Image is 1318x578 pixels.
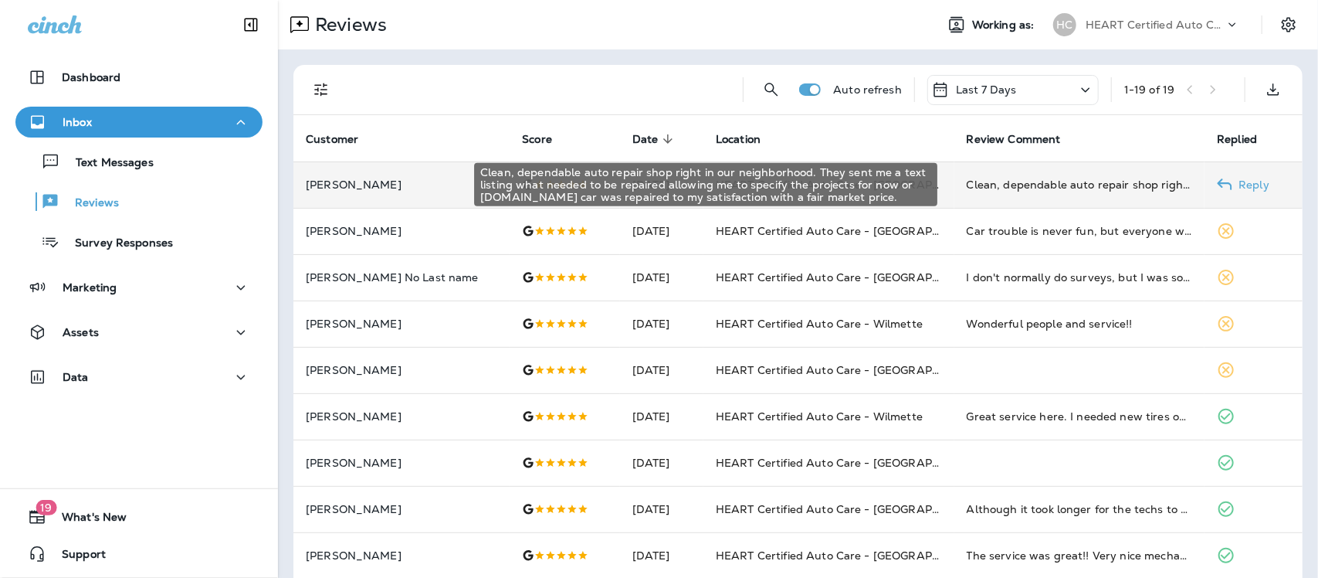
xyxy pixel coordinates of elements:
p: [PERSON_NAME] [306,457,497,469]
p: Reviews [309,13,387,36]
span: Customer [306,132,378,146]
p: Data [63,371,89,383]
span: Replied [1217,132,1277,146]
p: Reviews [59,196,119,211]
td: [DATE] [620,347,703,393]
div: Although it took longer for the techs to diagnose the problem, the repair work fixed the problem.... [967,501,1193,517]
p: Assets [63,326,99,338]
td: [DATE] [620,393,703,440]
span: Score [522,133,552,146]
div: HC [1053,13,1076,36]
p: [PERSON_NAME] [306,503,497,515]
p: Inbox [63,116,92,128]
span: Working as: [972,19,1038,32]
span: Date [632,132,679,146]
span: HEART Certified Auto Care - [GEOGRAPHIC_DATA] [716,224,993,238]
td: [DATE] [620,440,703,486]
p: Last 7 Days [956,83,1017,96]
span: Date [632,133,659,146]
p: [PERSON_NAME] [306,364,497,376]
span: HEART Certified Auto Care - [GEOGRAPHIC_DATA] [716,363,993,377]
span: HEART Certified Auto Care - Wilmette [716,410,923,423]
p: Marketing [63,281,117,294]
button: 19What's New [15,501,263,532]
span: Replied [1217,133,1257,146]
button: Support [15,539,263,569]
td: [DATE] [620,254,703,301]
p: Reply [1232,178,1269,191]
div: The service was great!! Very nice mechanics the work was done in a timely manner. I will be back ... [967,548,1193,563]
span: HEART Certified Auto Care - [GEOGRAPHIC_DATA] [716,549,993,563]
td: [DATE] [620,486,703,532]
div: Car trouble is never fun, but everyone was so kind and helpful. They explained all the issues tho... [967,223,1193,239]
div: Wonderful people and service!! [967,316,1193,331]
p: [PERSON_NAME] [306,410,497,423]
span: Customer [306,133,358,146]
p: Text Messages [60,156,154,171]
span: Location [716,133,761,146]
span: Support [46,548,106,566]
span: HEART Certified Auto Care - [GEOGRAPHIC_DATA] [716,456,993,470]
p: [PERSON_NAME] [306,549,497,562]
button: Settings [1275,11,1303,39]
button: Dashboard [15,62,263,93]
p: [PERSON_NAME] [306,318,497,330]
button: Survey Responses [15,226,263,258]
button: Export as CSV [1258,74,1289,105]
div: Great service here. I needed new tires on my car with a quick turnaround and they got it done. Wi... [967,409,1193,424]
td: [DATE] [620,301,703,347]
div: Clean, dependable auto repair shop right in our neighborhood. They sent me a text listing what ne... [474,163,937,206]
p: [PERSON_NAME] [306,225,497,237]
span: Location [716,132,781,146]
button: Search Reviews [756,74,787,105]
div: I don't normally do surveys, but I was so impressed by the customer service that I am making an e... [967,270,1193,285]
button: Collapse Sidebar [229,9,273,40]
button: Assets [15,317,263,348]
span: What's New [46,511,127,529]
div: Clean, dependable auto repair shop right in our neighborhood. They sent me a text listing what ne... [967,177,1193,192]
button: Data [15,362,263,393]
button: Text Messages [15,145,263,178]
p: [PERSON_NAME] [306,178,497,191]
p: Survey Responses [59,236,173,251]
button: Marketing [15,272,263,303]
p: [PERSON_NAME] No Last name [306,271,497,284]
p: Auto refresh [833,83,902,96]
p: HEART Certified Auto Care [1086,19,1225,31]
span: Review Comment [967,132,1081,146]
div: 1 - 19 of 19 [1124,83,1174,96]
button: Inbox [15,107,263,138]
td: [DATE] [620,208,703,254]
span: Score [522,132,572,146]
span: HEART Certified Auto Care - [GEOGRAPHIC_DATA] [716,502,993,516]
span: HEART Certified Auto Care - Wilmette [716,317,923,331]
span: Review Comment [967,133,1061,146]
span: HEART Certified Auto Care - [GEOGRAPHIC_DATA] [716,270,993,284]
button: Reviews [15,185,263,218]
span: 19 [36,500,56,515]
button: Filters [306,74,337,105]
p: Dashboard [62,71,120,83]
